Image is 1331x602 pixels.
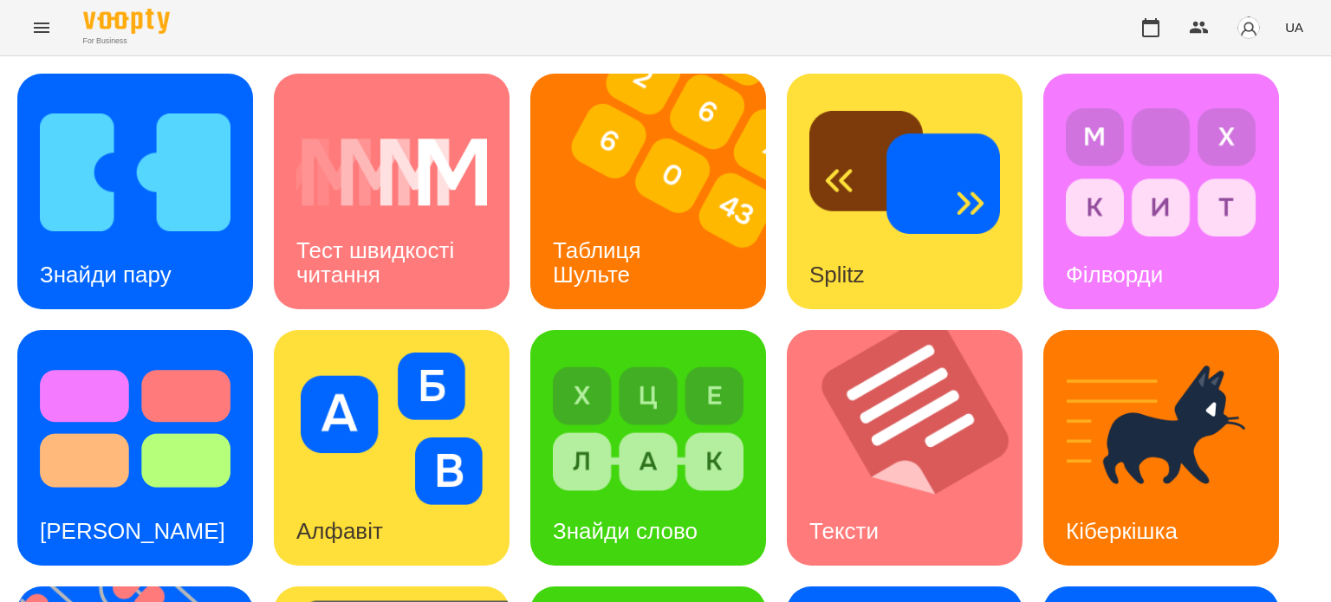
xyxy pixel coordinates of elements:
[40,96,230,249] img: Знайди пару
[1285,18,1303,36] span: UA
[530,74,788,309] img: Таблиця Шульте
[809,262,865,288] h3: Splitz
[787,74,1023,309] a: SplitzSplitz
[1066,518,1178,544] h3: Кіберкішка
[809,518,879,544] h3: Тексти
[296,353,487,505] img: Алфавіт
[1043,74,1279,309] a: ФілвордиФілворди
[809,96,1000,249] img: Splitz
[17,74,253,309] a: Знайди паруЗнайди пару
[1043,330,1279,566] a: КіберкішкаКіберкішка
[530,330,766,566] a: Знайди словоЗнайди слово
[553,353,743,505] img: Знайди слово
[40,353,230,505] img: Тест Струпа
[83,36,170,47] span: For Business
[83,9,170,34] img: Voopty Logo
[274,74,510,309] a: Тест швидкості читанняТест швидкості читання
[1237,16,1261,40] img: avatar_s.png
[787,330,1044,566] img: Тексти
[553,237,647,287] h3: Таблиця Шульте
[296,237,460,287] h3: Тест швидкості читання
[530,74,766,309] a: Таблиця ШультеТаблиця Шульте
[17,330,253,566] a: Тест Струпа[PERSON_NAME]
[296,96,487,249] img: Тест швидкості читання
[40,262,172,288] h3: Знайди пару
[1066,262,1163,288] h3: Філворди
[1066,96,1256,249] img: Філворди
[21,7,62,49] button: Menu
[1278,11,1310,43] button: UA
[40,518,225,544] h3: [PERSON_NAME]
[1066,353,1256,505] img: Кіберкішка
[274,330,510,566] a: АлфавітАлфавіт
[553,518,698,544] h3: Знайди слово
[296,518,383,544] h3: Алфавіт
[787,330,1023,566] a: ТекстиТексти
